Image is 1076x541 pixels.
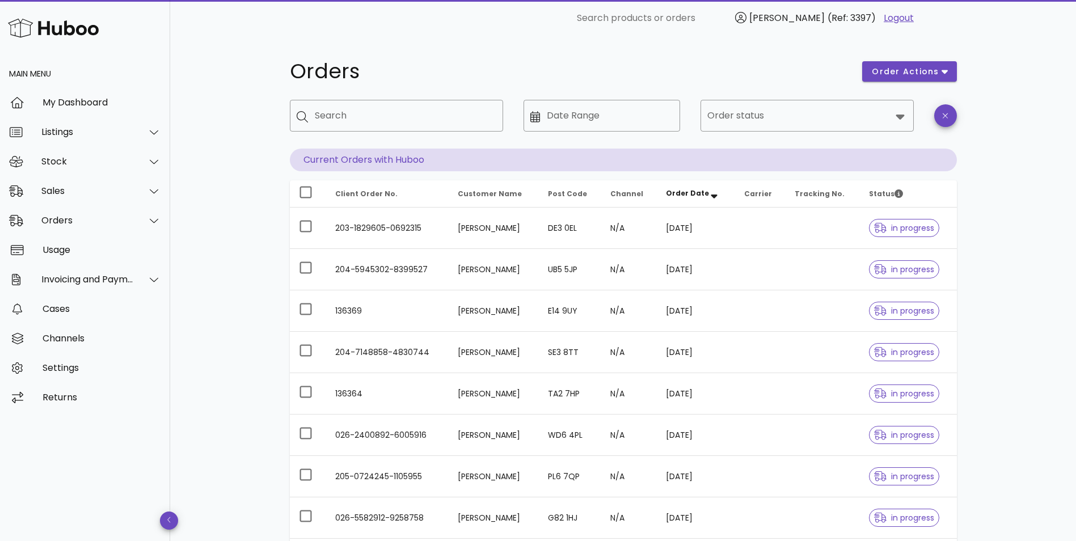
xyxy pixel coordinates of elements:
[601,290,657,332] td: N/A
[657,415,735,456] td: [DATE]
[874,224,934,232] span: in progress
[326,373,449,415] td: 136364
[786,180,860,208] th: Tracking No.
[601,415,657,456] td: N/A
[657,373,735,415] td: [DATE]
[449,208,539,249] td: [PERSON_NAME]
[666,188,709,198] span: Order Date
[657,180,735,208] th: Order Date: Sorted descending. Activate to remove sorting.
[41,126,134,137] div: Listings
[539,332,601,373] td: SE3 8TT
[657,456,735,497] td: [DATE]
[874,472,934,480] span: in progress
[290,61,849,82] h1: Orders
[326,180,449,208] th: Client Order No.
[657,332,735,373] td: [DATE]
[869,189,903,198] span: Status
[539,456,601,497] td: PL6 7QP
[657,290,735,332] td: [DATE]
[601,208,657,249] td: N/A
[335,189,398,198] span: Client Order No.
[449,415,539,456] td: [PERSON_NAME]
[601,456,657,497] td: N/A
[41,156,134,167] div: Stock
[449,497,539,539] td: [PERSON_NAME]
[449,456,539,497] td: [PERSON_NAME]
[795,189,845,198] span: Tracking No.
[657,497,735,539] td: [DATE]
[601,497,657,539] td: N/A
[874,390,934,398] span: in progress
[657,208,735,249] td: [DATE]
[548,189,587,198] span: Post Code
[860,180,957,208] th: Status
[874,265,934,273] span: in progress
[326,456,449,497] td: 205-0724245-1105955
[828,11,876,24] span: (Ref: 3397)
[744,189,772,198] span: Carrier
[41,215,134,226] div: Orders
[41,274,134,285] div: Invoicing and Payments
[701,100,914,132] div: Order status
[539,290,601,332] td: E14 9UY
[449,180,539,208] th: Customer Name
[326,497,449,539] td: 026-5582912-9258758
[458,189,522,198] span: Customer Name
[884,11,914,25] a: Logout
[874,514,934,522] span: in progress
[657,249,735,290] td: [DATE]
[43,362,161,373] div: Settings
[735,180,786,208] th: Carrier
[539,415,601,456] td: WD6 4PL
[41,185,134,196] div: Sales
[874,431,934,439] span: in progress
[601,373,657,415] td: N/A
[326,332,449,373] td: 204-7148858-4830744
[539,208,601,249] td: DE3 0EL
[874,307,934,315] span: in progress
[539,373,601,415] td: TA2 7HP
[449,332,539,373] td: [PERSON_NAME]
[601,249,657,290] td: N/A
[539,249,601,290] td: UB5 5JP
[43,303,161,314] div: Cases
[862,61,956,82] button: order actions
[43,244,161,255] div: Usage
[326,208,449,249] td: 203-1829605-0692315
[326,249,449,290] td: 204-5945302-8399527
[290,149,957,171] p: Current Orders with Huboo
[601,180,657,208] th: Channel
[871,66,939,78] span: order actions
[539,180,601,208] th: Post Code
[610,189,643,198] span: Channel
[601,332,657,373] td: N/A
[539,497,601,539] td: G82 1HJ
[449,373,539,415] td: [PERSON_NAME]
[749,11,825,24] span: [PERSON_NAME]
[43,333,161,344] div: Channels
[43,392,161,403] div: Returns
[8,16,99,40] img: Huboo Logo
[449,290,539,332] td: [PERSON_NAME]
[874,348,934,356] span: in progress
[326,290,449,332] td: 136369
[43,97,161,108] div: My Dashboard
[326,415,449,456] td: 026-2400892-6005916
[449,249,539,290] td: [PERSON_NAME]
